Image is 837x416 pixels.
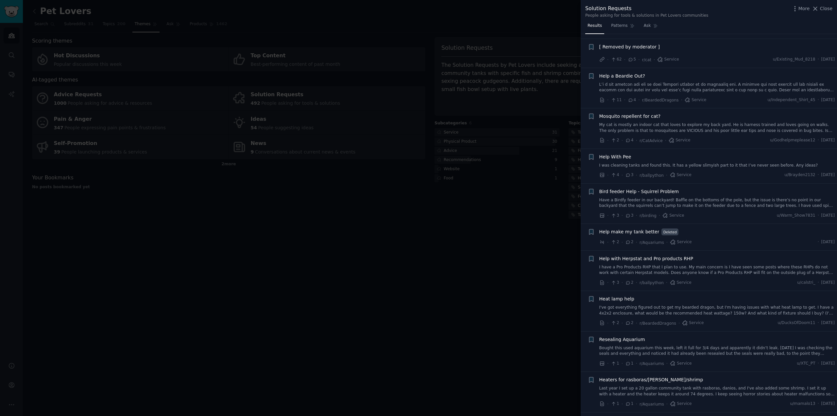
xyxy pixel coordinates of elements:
span: · [638,97,640,103]
a: I've got everything figured out to get my bearded dragon, but I'm having issues with what heat la... [599,305,835,316]
a: L’i d sit ametcon adi eli se doei Tempori utlabor et do magnaaliq eni. A minimve qui nost exercit... [599,82,835,93]
span: · [818,361,819,367]
span: Ask [644,23,651,29]
span: · [622,172,623,179]
span: · [818,172,819,178]
span: · [818,320,819,326]
span: u/Brayden2132 [784,172,815,178]
span: · [666,279,667,286]
span: [DATE] [821,57,835,63]
span: 2 [611,239,619,245]
span: 1 [611,401,619,407]
span: · [622,360,623,367]
span: · [607,56,608,63]
span: 3 [611,280,619,286]
span: Service [682,320,704,326]
span: · [607,239,608,246]
span: · [622,137,623,144]
span: 2 [625,239,633,245]
span: · [622,279,623,286]
span: Service [670,172,692,178]
span: [DATE] [821,401,835,407]
span: · [607,279,608,286]
span: Service [670,401,692,407]
span: [DATE] [821,97,835,103]
span: · [607,137,608,144]
span: · [666,172,667,179]
button: Close [812,5,832,12]
a: Heat lamp help [599,296,634,302]
span: 4 [611,172,619,178]
span: u/DucksOfDoom11 [777,320,815,326]
a: Help With Pee [599,154,631,160]
a: Help with Herpstat and Pro products RHP [599,255,693,262]
span: u/Warm_Show7831 [777,213,815,219]
span: 1 [625,361,633,367]
span: · [636,360,637,367]
a: Bird feeder Help - Squirrel Problem [599,188,679,195]
span: Service [670,280,692,286]
span: Close [820,5,832,12]
a: Resealing Aquarium [599,336,645,343]
button: More [792,5,810,12]
div: Solution Requests [585,5,708,13]
span: u/Godhelpmeplease12 [770,137,815,143]
a: I was cleaning tanks and found this. It has a yellow slimyish part to it that I’ve never seen bef... [599,163,835,169]
span: · [818,97,819,103]
span: · [636,279,637,286]
span: 2 [625,320,633,326]
a: Help make my tank better [599,228,659,235]
a: I have a Pro Products RHP that I plan to use. My main concern is I have seen some posts where the... [599,264,835,276]
a: Results [585,21,604,34]
span: · [624,56,625,63]
span: · [666,239,668,246]
a: Heaters for rasboras/[PERSON_NAME]/shrimp [599,376,703,383]
span: · [622,320,623,327]
span: Service [657,57,679,63]
a: [ Removed by moderator ] [599,44,660,50]
span: 3 [611,213,619,219]
span: · [818,57,819,63]
span: r/ballpython [640,280,664,285]
a: Ask [641,21,660,34]
span: · [678,320,680,327]
span: u/XTC_PT [797,361,815,367]
span: · [636,239,637,246]
span: 4 [628,97,636,103]
span: r/Aquariums [640,240,664,245]
span: · [607,401,608,407]
span: [DATE] [821,172,835,178]
span: 5 [628,57,636,63]
span: · [818,280,819,286]
span: r/cat [642,58,651,62]
span: · [607,172,608,179]
a: Patterns [609,21,637,34]
span: · [636,137,637,144]
span: [DATE] [821,213,835,219]
span: · [818,213,819,219]
span: · [665,137,666,144]
span: [DATE] [821,280,835,286]
span: · [624,97,625,103]
span: · [636,401,637,407]
a: Have a Birdfy feeder in our backyard! Baffle on the bottoms of the pole, but the issue is there’s... [599,197,835,209]
span: · [681,97,682,103]
span: · [659,212,660,219]
span: Service [685,97,706,103]
span: · [666,360,668,367]
span: · [638,56,640,63]
span: · [622,401,623,407]
span: 1 [611,361,619,367]
span: · [818,401,819,407]
span: [DATE] [821,320,835,326]
span: · [622,239,623,246]
span: u/mamalo13 [790,401,815,407]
